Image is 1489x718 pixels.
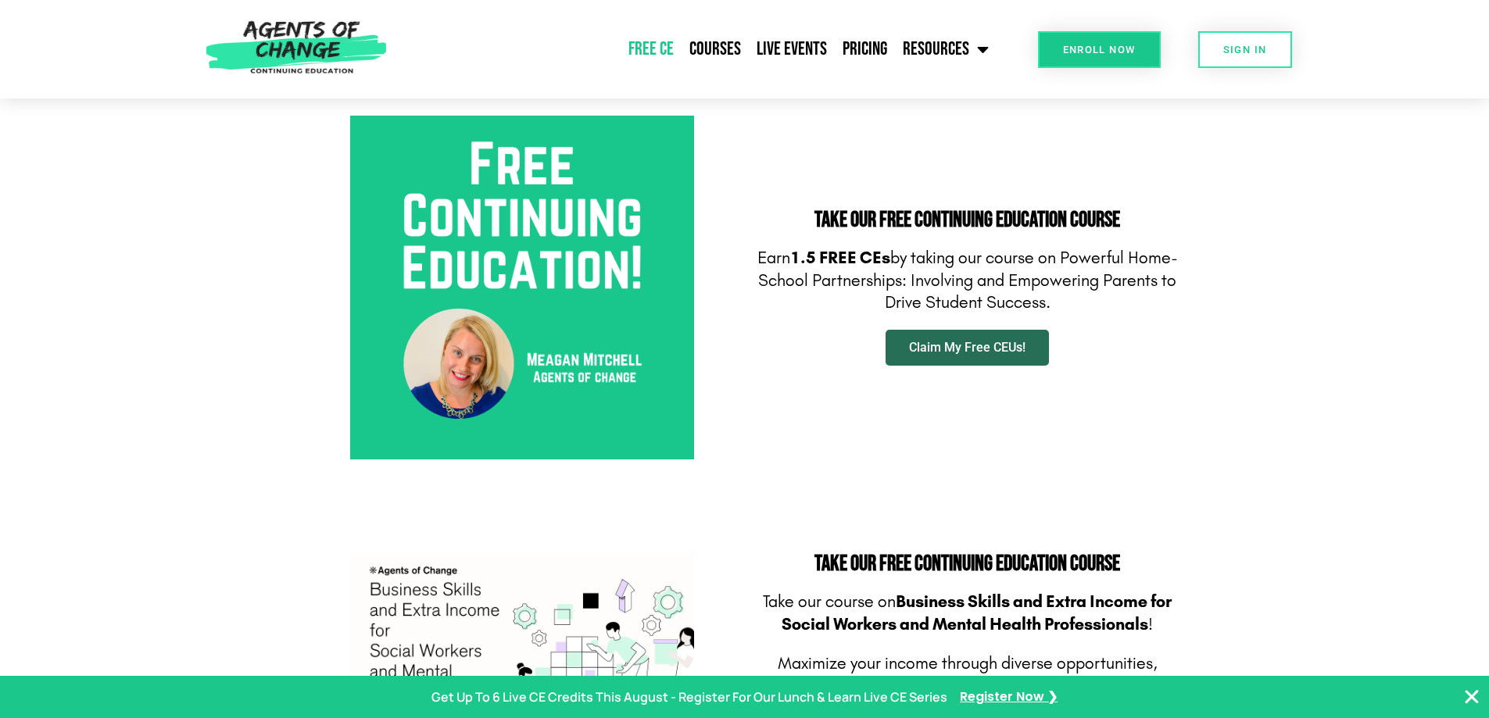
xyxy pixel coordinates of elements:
a: Free CE [621,30,682,69]
a: Enroll Now [1038,31,1161,68]
span: Claim My Free CEUs! [909,341,1025,354]
button: Close Banner [1462,688,1481,706]
a: Pricing [835,30,895,69]
h2: Take Our FREE Continuing Education Course [753,553,1183,575]
a: SIGN IN [1198,31,1292,68]
a: Register Now ❯ [960,686,1058,709]
b: Business Skills and Extra Income for Social Workers and Mental Health Professionals [782,591,1172,634]
a: Courses [682,30,749,69]
b: 1.5 FREE CEs [790,248,890,268]
nav: Menu [395,30,997,69]
a: Live Events [749,30,835,69]
h2: Take Our FREE Continuing Education Course [753,209,1183,231]
a: Claim My Free CEUs! [886,330,1049,366]
span: SIGN IN [1223,45,1267,55]
a: Resources [895,30,997,69]
p: Get Up To 6 Live CE Credits This August - Register For Our Lunch & Learn Live CE Series [431,686,947,709]
p: Take our course on ! [753,591,1183,635]
p: Earn by taking our course on Powerful Home-School Partnerships: Involving and Empowering Parents ... [753,247,1183,314]
span: Enroll Now [1063,45,1136,55]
